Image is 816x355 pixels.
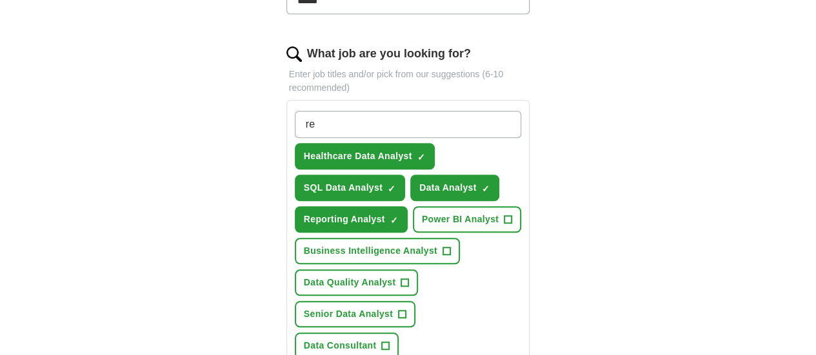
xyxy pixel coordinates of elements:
span: ✓ [417,152,425,162]
span: ✓ [482,184,490,194]
span: Power BI Analyst [422,213,499,226]
span: Business Intelligence Analyst [304,244,437,258]
span: ✓ [388,184,395,194]
span: SQL Data Analyst [304,181,383,195]
button: Business Intelligence Analyst [295,238,460,264]
p: Enter job titles and/or pick from our suggestions (6-10 recommended) [286,68,530,95]
button: Data Quality Analyst [295,269,419,296]
span: Data Analyst [419,181,477,195]
button: Senior Data Analyst [295,301,415,327]
span: ✓ [390,215,398,225]
img: search.png [286,46,302,62]
button: Reporting Analyst✓ [295,206,408,233]
button: Data Analyst✓ [410,175,499,201]
button: SQL Data Analyst✓ [295,175,405,201]
span: Data Consultant [304,339,377,352]
label: What job are you looking for? [307,45,471,62]
span: Data Quality Analyst [304,276,396,289]
input: Type a job title and press enter [295,111,522,138]
span: Senior Data Analyst [304,307,393,321]
button: Healthcare Data Analyst✓ [295,143,435,169]
button: Power BI Analyst [413,206,521,233]
span: Healthcare Data Analyst [304,149,412,163]
span: Reporting Analyst [304,213,385,226]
